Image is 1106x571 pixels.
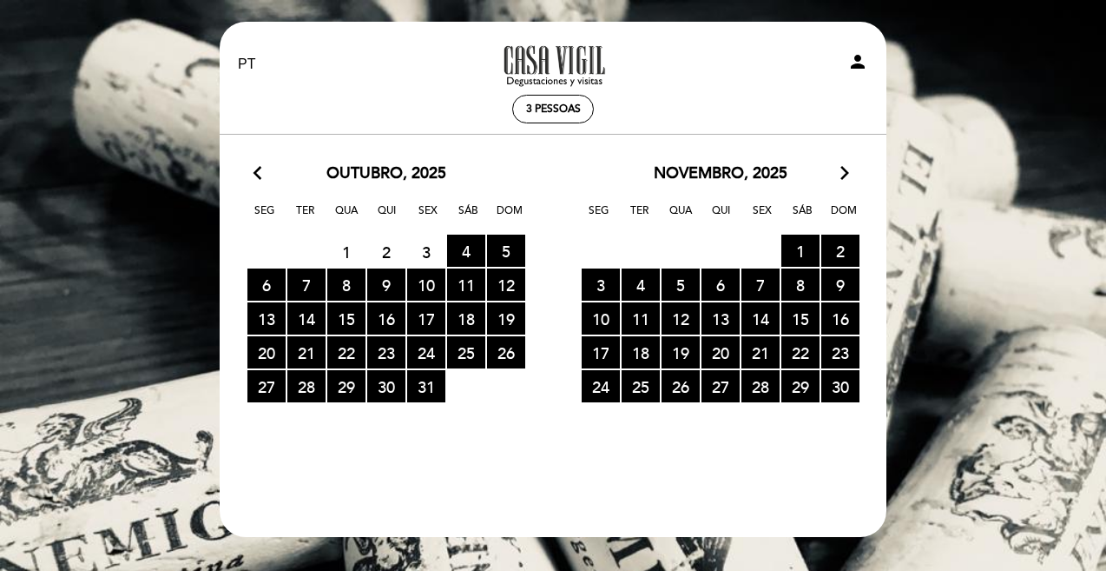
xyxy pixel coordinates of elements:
span: Sáb [786,202,820,234]
span: 28 [287,370,326,402]
i: arrow_back_ios [253,163,269,185]
span: 2 [821,235,859,267]
span: 22 [327,336,365,368]
i: arrow_forward_ios [837,163,853,185]
span: Sex [745,202,780,234]
span: Seg [582,202,616,234]
span: 9 [821,269,859,301]
span: 9 [367,269,405,301]
span: 20 [247,336,286,368]
span: Qua [663,202,698,234]
span: 8 [327,269,365,301]
span: 18 [622,336,660,368]
span: 1 [327,236,365,268]
i: person [847,51,868,72]
span: Sáb [451,202,486,234]
span: 30 [821,370,859,402]
span: 21 [287,336,326,368]
span: Dom [826,202,861,234]
span: 7 [741,269,780,301]
span: 12 [487,269,525,301]
span: 8 [781,269,820,301]
span: 19 [487,302,525,335]
span: 25 [447,336,485,368]
span: 2 [367,236,405,268]
span: 7 [287,269,326,301]
span: 24 [407,336,445,368]
span: 14 [741,302,780,335]
span: 20 [701,336,740,368]
span: 16 [821,302,859,335]
span: 5 [487,235,525,267]
span: 27 [701,370,740,402]
span: 12 [662,302,700,335]
span: 13 [247,302,286,335]
span: Sex [411,202,445,234]
span: 6 [701,269,740,301]
span: 14 [287,302,326,335]
span: 19 [662,336,700,368]
span: 29 [781,370,820,402]
span: Qui [704,202,739,234]
button: person [847,51,868,78]
span: 23 [821,336,859,368]
span: Qua [329,202,364,234]
span: 4 [622,269,660,301]
span: 28 [741,370,780,402]
span: 4 [447,235,485,267]
span: Seg [247,202,282,234]
span: novembro, 2025 [654,163,787,185]
span: 5 [662,269,700,301]
span: 31 [407,370,445,402]
span: 15 [327,302,365,335]
span: 11 [622,302,660,335]
span: Qui [370,202,405,234]
span: 18 [447,302,485,335]
span: Ter [288,202,323,234]
span: 30 [367,370,405,402]
span: Dom [492,202,527,234]
span: 26 [487,336,525,368]
span: 15 [781,302,820,335]
span: 17 [407,302,445,335]
span: 22 [781,336,820,368]
span: 23 [367,336,405,368]
span: 10 [407,269,445,301]
span: 25 [622,370,660,402]
span: 6 [247,269,286,301]
span: 29 [327,370,365,402]
a: Casa Vigil - SÓLO Visitas y Degustaciones [444,41,662,89]
span: 21 [741,336,780,368]
span: 26 [662,370,700,402]
span: 16 [367,302,405,335]
span: 10 [582,302,620,335]
span: Ter [622,202,657,234]
span: 1 [781,235,820,267]
span: 3 [582,269,620,301]
span: 27 [247,370,286,402]
span: 3 [407,236,445,268]
span: outubro, 2025 [326,163,446,185]
span: 17 [582,336,620,368]
span: 3 pessoas [526,103,581,116]
span: 11 [447,269,485,301]
span: 24 [582,370,620,402]
span: 13 [701,302,740,335]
